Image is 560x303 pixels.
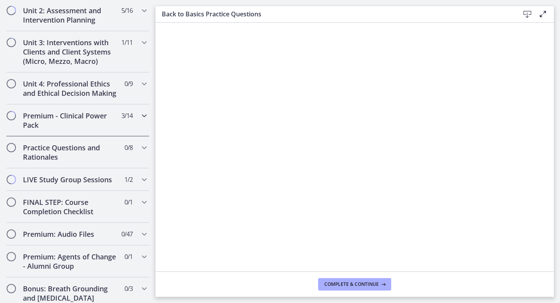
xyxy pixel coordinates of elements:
span: 3 / 14 [121,111,133,120]
span: 5 / 16 [121,6,133,15]
h2: Unit 3: Interventions with Clients and Client Systems (Micro, Mezzo, Macro) [23,38,118,66]
button: Complete & continue [318,278,391,291]
h2: Premium: Audio Files [23,229,118,239]
h2: Unit 2: Assessment and Intervention Planning [23,6,118,25]
span: 1 / 2 [124,175,133,184]
span: 1 / 11 [121,38,133,47]
h2: Premium: Agents of Change - Alumni Group [23,252,118,271]
span: 0 / 3 [124,284,133,293]
span: 0 / 9 [124,79,133,88]
h2: Premium - Clinical Power Pack [23,111,118,130]
span: Complete & continue [324,281,379,287]
h2: LIVE Study Group Sessions [23,175,118,184]
span: 0 / 1 [124,252,133,261]
h3: Back to Basics Practice Questions [162,9,507,19]
span: 0 / 8 [124,143,133,152]
h2: Unit 4: Professional Ethics and Ethical Decision Making [23,79,118,98]
h2: FINAL STEP: Course Completion Checklist [23,197,118,216]
h2: Practice Questions and Rationales [23,143,118,162]
span: 0 / 47 [121,229,133,239]
span: 0 / 1 [124,197,133,207]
